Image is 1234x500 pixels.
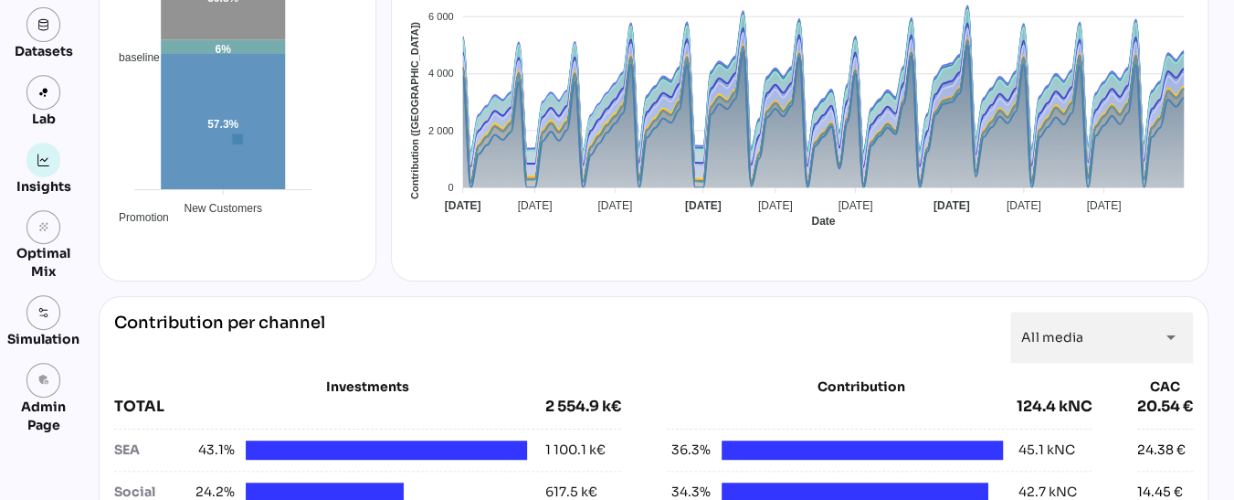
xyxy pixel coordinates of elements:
[428,124,454,135] tspan: 2 000
[184,201,261,214] tspan: New Customers
[1021,329,1083,346] span: All media
[105,51,160,64] span: baseline
[1137,441,1186,460] div: 24.38 €
[37,86,50,99] img: lab.svg
[517,199,552,212] tspan: [DATE]
[37,154,50,166] img: graph.svg
[1006,199,1040,212] tspan: [DATE]
[409,22,420,199] text: Contribution ([GEOGRAPHIC_DATA])
[685,199,722,212] tspan: [DATE]
[7,244,79,281] div: Optimal Mix
[428,11,454,22] tspan: 6 000
[37,18,50,31] img: data.svg
[757,199,792,212] tspan: [DATE]
[15,42,73,60] div: Datasets
[1160,326,1182,348] i: arrow_drop_down
[37,221,50,234] i: grain
[114,378,621,396] div: Investments
[114,441,191,460] div: SEA
[1018,441,1074,460] div: 45.1 kNC
[7,330,79,348] div: Simulation
[1137,396,1193,418] div: 20.54 €
[448,182,453,193] tspan: 0
[37,374,50,387] i: admin_panel_settings
[1137,378,1193,396] div: CAC
[933,199,969,212] tspan: [DATE]
[37,306,50,319] img: settings.svg
[712,378,1010,396] div: Contribution
[597,199,632,212] tspan: [DATE]
[838,199,872,212] tspan: [DATE]
[191,441,235,460] span: 43.1%
[1086,199,1121,212] tspan: [DATE]
[545,396,621,418] div: 2 554.9 k€
[114,312,325,363] div: Contribution per channel
[1016,396,1092,418] div: 124.4 kNC
[545,441,606,460] div: 1 100.1 k€
[105,211,169,224] span: Promotion
[114,396,545,418] div: TOTAL
[667,441,711,460] span: 36.3%
[7,398,79,434] div: Admin Page
[811,215,835,228] text: Date
[444,199,480,212] tspan: [DATE]
[24,110,64,128] div: Lab
[428,68,454,79] tspan: 4 000
[16,177,71,196] div: Insights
